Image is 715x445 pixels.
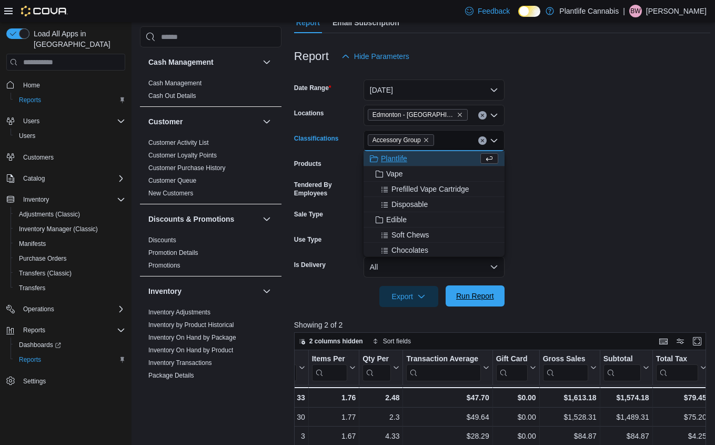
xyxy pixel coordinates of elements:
[381,153,407,164] span: Plantlife
[19,210,80,219] span: Adjustments (Classic)
[23,305,54,313] span: Operations
[148,249,198,256] a: Promotion Details
[337,46,414,67] button: Hide Parameters
[148,79,202,87] span: Cash Management
[29,28,125,50] span: Load All Apps in [GEOGRAPHIC_DATA]
[2,150,129,165] button: Customers
[21,6,68,16] img: Cova
[294,160,321,168] label: Products
[295,335,367,348] button: 2 columns hidden
[2,373,129,389] button: Settings
[518,6,540,17] input: Dark Mode
[148,236,176,244] a: Discounts
[603,391,649,404] div: $1,574.18
[15,94,45,106] a: Reports
[354,51,409,62] span: Hide Parameters
[294,261,326,269] label: Is Delivery
[478,111,487,120] button: Clear input
[311,354,347,381] div: Items Per Transaction
[294,84,331,92] label: Date Range
[15,208,84,221] a: Adjustments (Classic)
[19,193,53,206] button: Inventory
[364,197,505,212] button: Disposable
[148,347,233,354] a: Inventory On Hand by Product
[148,334,236,341] a: Inventory On Hand by Package
[15,208,125,221] span: Adjustments (Classic)
[11,266,129,281] button: Transfers (Classic)
[406,411,489,423] div: $49.64
[542,391,596,404] div: $1,613.18
[19,375,50,388] a: Settings
[383,337,411,345] span: Sort fields
[368,335,415,348] button: Sort fields
[6,73,125,416] nav: Complex example
[391,230,429,240] span: Soft Chews
[15,130,125,142] span: Users
[294,134,339,143] label: Classifications
[309,337,363,345] span: 2 columns hidden
[294,320,710,330] p: Showing 2 of 2
[19,269,72,278] span: Transfers (Classic)
[19,79,44,92] a: Home
[2,171,129,186] button: Catalog
[148,372,194,379] a: Package Details
[19,254,67,263] span: Purchase Orders
[148,286,182,296] h3: Inventory
[478,136,487,145] button: Clear input
[2,323,129,338] button: Reports
[294,235,321,244] label: Use Type
[19,324,49,337] button: Reports
[372,135,421,145] span: Accessory Group
[148,176,196,185] span: Customer Queue
[23,174,45,183] span: Catalog
[15,339,65,351] a: Dashboards
[311,391,356,404] div: 1.76
[406,391,489,404] div: $47.70
[140,77,281,106] div: Cash Management
[19,172,125,185] span: Catalog
[656,354,706,381] button: Total Tax
[559,5,619,17] p: Plantlife Cannabis
[496,354,536,381] button: Gift Cards
[259,411,305,423] div: 30
[19,96,41,104] span: Reports
[15,223,125,235] span: Inventory Manager (Classic)
[294,109,324,117] label: Locations
[311,354,347,364] div: Items Per Transaction
[11,251,129,266] button: Purchase Orders
[15,282,125,294] span: Transfers
[656,354,698,381] div: Total Tax
[542,430,596,442] div: $84.87
[148,164,226,172] a: Customer Purchase History
[140,136,281,204] div: Customer
[259,430,305,442] div: 3
[15,282,49,294] a: Transfers
[148,286,258,296] button: Inventory
[15,238,50,250] a: Manifests
[496,430,536,442] div: $0.00
[364,182,505,197] button: Prefilled Vape Cartridge
[19,151,125,164] span: Customers
[19,303,58,315] button: Operations
[148,116,183,127] h3: Customer
[362,354,391,381] div: Qty Per Transaction
[368,134,434,146] span: Accessory Group
[15,267,76,280] a: Transfers (Classic)
[260,56,273,68] button: Cash Management
[148,321,234,329] span: Inventory by Product Historical
[11,128,129,143] button: Users
[140,234,281,276] div: Discounts & Promotions
[259,354,296,381] div: Net Sold
[148,92,196,100] span: Cash Out Details
[364,151,505,166] button: Plantlife
[23,153,54,162] span: Customers
[15,353,45,366] a: Reports
[148,152,217,159] a: Customer Loyalty Points
[19,193,125,206] span: Inventory
[362,411,399,423] div: 2.3
[19,151,58,164] a: Customers
[19,132,35,140] span: Users
[368,109,468,121] span: Edmonton - Windermere Crossing
[259,354,296,364] div: Net Sold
